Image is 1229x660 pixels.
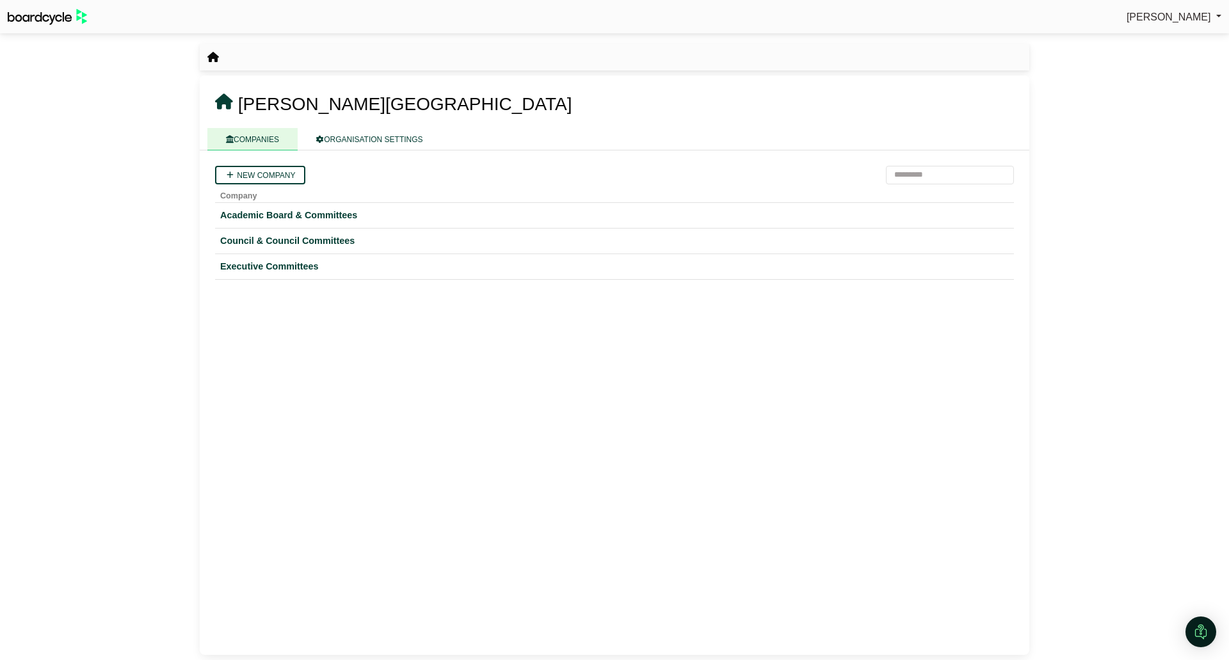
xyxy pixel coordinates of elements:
[215,184,1014,203] th: Company
[8,9,87,25] img: BoardcycleBlackGreen-aaafeed430059cb809a45853b8cf6d952af9d84e6e89e1f1685b34bfd5cb7d64.svg
[1127,9,1221,26] a: [PERSON_NAME]
[207,49,219,66] nav: breadcrumb
[1185,616,1216,647] div: Open Intercom Messenger
[220,259,1009,274] a: Executive Committees
[1127,12,1211,22] span: [PERSON_NAME]
[238,94,572,114] span: [PERSON_NAME][GEOGRAPHIC_DATA]
[215,166,305,184] a: New company
[220,234,1009,248] a: Council & Council Committees
[298,128,441,150] a: ORGANISATION SETTINGS
[220,208,1009,223] a: Academic Board & Committees
[207,128,298,150] a: COMPANIES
